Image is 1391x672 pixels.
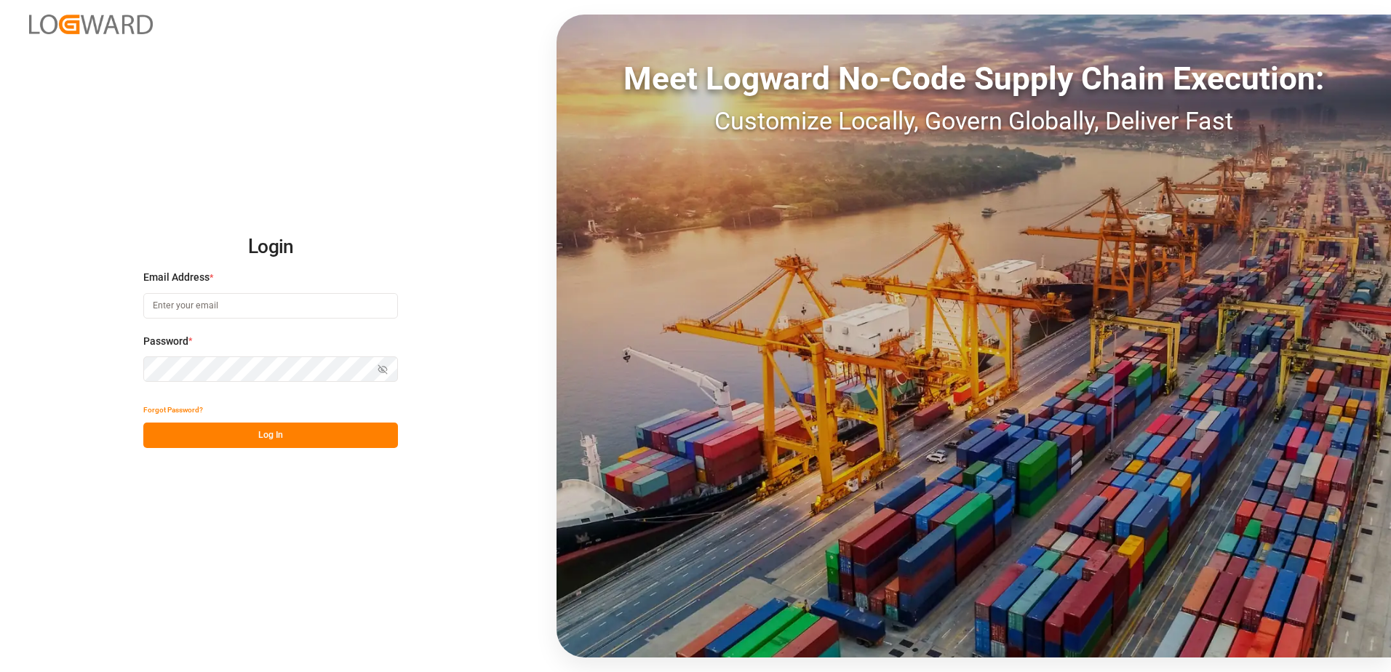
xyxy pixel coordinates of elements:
[143,270,210,285] span: Email Address
[143,423,398,448] button: Log In
[143,224,398,271] h2: Login
[557,55,1391,103] div: Meet Logward No-Code Supply Chain Execution:
[143,334,188,349] span: Password
[143,293,398,319] input: Enter your email
[143,397,203,423] button: Forgot Password?
[29,15,153,34] img: Logward_new_orange.png
[557,103,1391,140] div: Customize Locally, Govern Globally, Deliver Fast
